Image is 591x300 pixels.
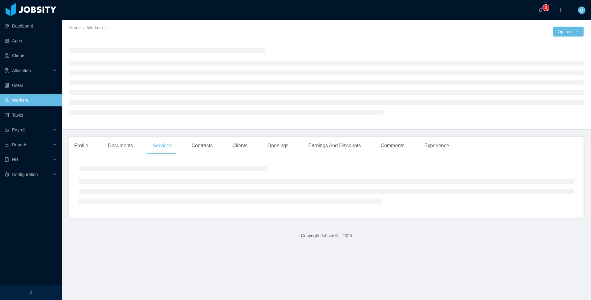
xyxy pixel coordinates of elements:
div: Services [148,137,176,154]
span: / [105,25,107,30]
a: icon: robotUsers [5,79,57,92]
i: icon: setting [5,172,9,177]
i: icon: plus [558,8,563,12]
i: icon: file-protect [5,128,9,132]
span: / [83,25,84,30]
i: icon: book [5,157,9,162]
i: icon: line-chart [5,143,9,147]
div: Clients [227,137,253,154]
a: Workers [87,25,103,30]
span: HR [12,157,18,162]
a: icon: userWorkers [5,94,57,106]
a: icon: profileTasks [5,109,57,121]
span: Allocation [12,68,31,73]
a: icon: auditClients [5,49,57,62]
a: icon: appstoreApps [5,35,57,47]
div: Comments [376,137,409,154]
div: Earnings And Discounts [304,137,366,154]
a: icon: pie-chartDashboard [5,20,57,32]
sup: 0 [543,5,549,11]
button: Optionsicon: down [553,27,584,36]
i: icon: bell [538,8,543,12]
a: Home [69,25,81,30]
div: Profile [69,137,93,154]
span: Configuration [12,172,38,177]
span: Reports [12,142,27,147]
span: M [580,6,584,14]
div: Contracts [187,137,218,154]
i: icon: solution [5,68,9,73]
span: Payroll [12,127,25,132]
div: Experience [419,137,454,154]
div: Openings [262,137,294,154]
div: Documents [103,137,138,154]
footer: Copyright Jobsity © - 2025 [62,225,591,246]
